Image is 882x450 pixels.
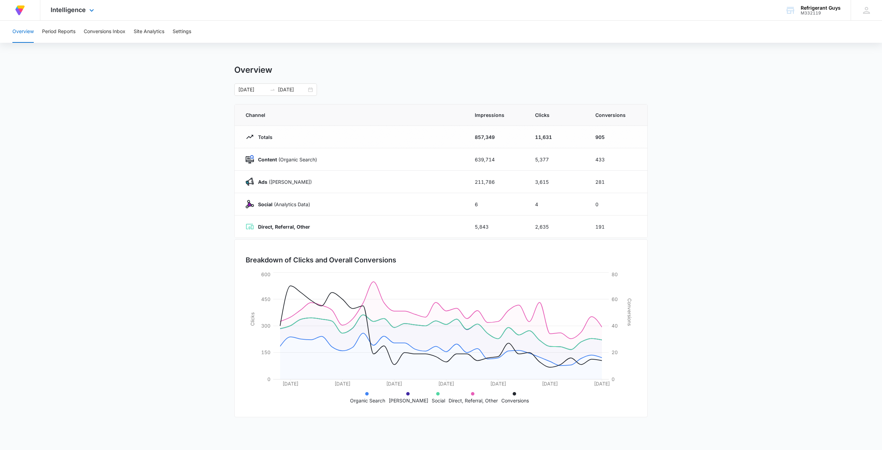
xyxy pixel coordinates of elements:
tspan: 0 [267,376,270,382]
tspan: 80 [612,271,618,277]
p: [PERSON_NAME] [389,397,428,404]
span: Impressions [475,111,519,119]
td: 5,843 [466,216,527,238]
button: Site Analytics [134,21,164,43]
p: Organic Search [350,397,385,404]
td: 433 [587,148,647,171]
p: Direct, Referral, Other [449,397,498,404]
tspan: [DATE] [283,381,298,387]
strong: Ads [258,179,267,185]
tspan: Clicks [249,312,255,326]
strong: Social [258,201,273,207]
tspan: Conversions [627,298,633,326]
button: Conversions Inbox [84,21,125,43]
p: Totals [254,133,273,141]
tspan: 150 [261,349,270,355]
tspan: [DATE] [335,381,350,387]
td: 11,631 [527,126,587,148]
td: 6 [466,193,527,216]
td: 2,635 [527,216,587,238]
img: Content [246,155,254,163]
span: Intelligence [51,6,86,13]
span: to [270,87,275,92]
div: account id [801,11,841,16]
tspan: [DATE] [594,381,610,387]
td: 191 [587,216,647,238]
tspan: 600 [261,271,270,277]
tspan: 450 [261,296,270,302]
tspan: [DATE] [438,381,454,387]
h1: Overview [234,65,272,75]
p: (Analytics Data) [254,201,310,208]
span: swap-right [270,87,275,92]
td: 857,349 [466,126,527,148]
tspan: 40 [612,323,618,329]
span: Channel [246,111,458,119]
tspan: [DATE] [386,381,402,387]
tspan: 20 [612,349,618,355]
button: Settings [173,21,191,43]
input: Start date [238,86,267,93]
tspan: [DATE] [542,381,558,387]
tspan: 300 [261,323,270,329]
p: Conversions [501,397,529,404]
img: Ads [246,178,254,186]
p: Social [432,397,445,404]
tspan: 60 [612,296,618,302]
tspan: [DATE] [490,381,506,387]
strong: Direct, Referral, Other [258,224,310,230]
div: account name [801,5,841,11]
button: Overview [12,21,34,43]
td: 639,714 [466,148,527,171]
td: 3,615 [527,171,587,193]
input: End date [278,86,307,93]
span: Conversions [595,111,636,119]
td: 211,786 [466,171,527,193]
span: Clicks [535,111,579,119]
img: Social [246,200,254,208]
button: Period Reports [42,21,75,43]
strong: Content [258,157,277,162]
td: 281 [587,171,647,193]
td: 5,377 [527,148,587,171]
p: ([PERSON_NAME]) [254,178,312,186]
p: (Organic Search) [254,156,317,163]
img: Volusion [14,4,26,17]
td: 0 [587,193,647,216]
tspan: 0 [612,376,615,382]
h3: Breakdown of Clicks and Overall Conversions [246,255,396,265]
td: 4 [527,193,587,216]
td: 905 [587,126,647,148]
